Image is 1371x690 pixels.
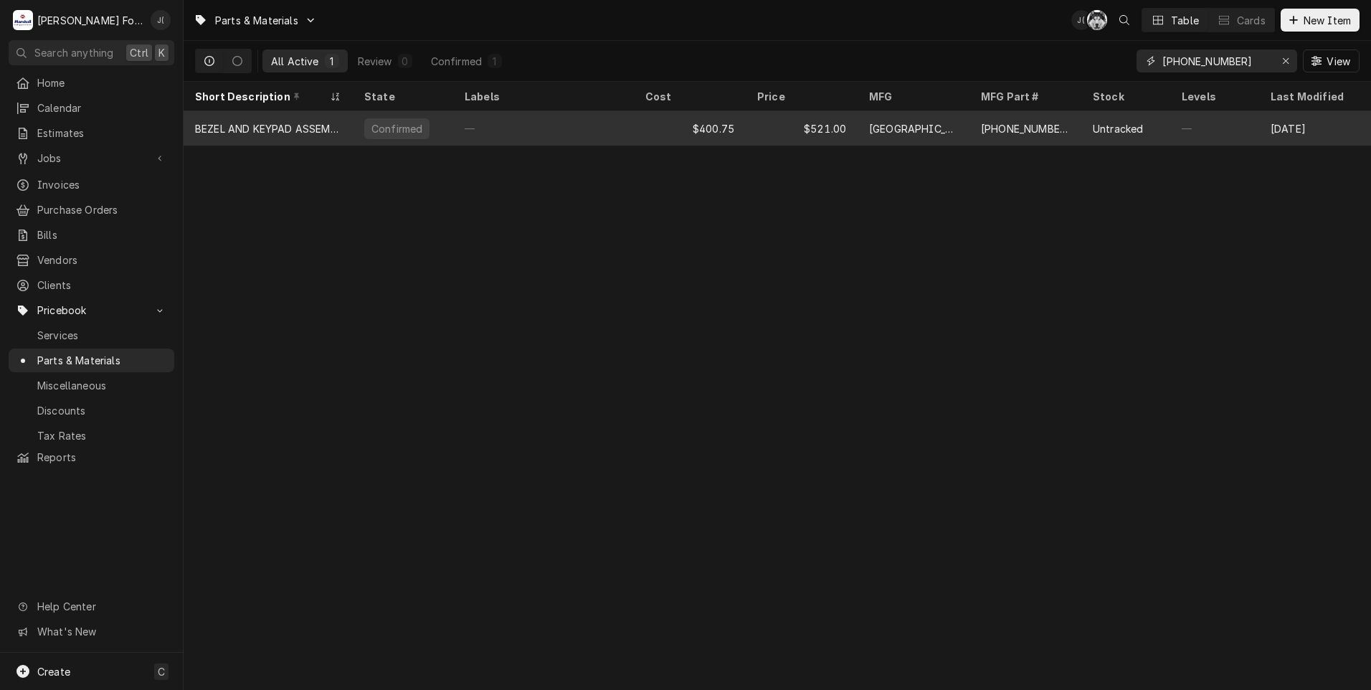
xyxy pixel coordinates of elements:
[13,10,33,30] div: Marshall Food Equipment Service's Avatar
[37,353,167,368] span: Parts & Materials
[37,126,167,141] span: Estimates
[1071,10,1091,30] div: Jeff Debigare (109)'s Avatar
[9,595,174,618] a: Go to Help Center
[869,121,958,136] div: [GEOGRAPHIC_DATA]
[1162,49,1270,72] input: Keyword search
[37,202,167,217] span: Purchase Orders
[1113,9,1136,32] button: Open search
[151,10,171,30] div: Jeff Debigare (109)'s Avatar
[9,40,174,65] button: Search anythingCtrlK
[9,71,174,95] a: Home
[1170,111,1259,146] div: —
[9,96,174,120] a: Calendar
[645,89,731,104] div: Cost
[37,450,167,465] span: Reports
[981,89,1067,104] div: MFG Part #
[1087,10,1107,30] div: Chris Murphy (103)'s Avatar
[37,599,166,614] span: Help Center
[9,424,174,448] a: Tax Rates
[490,54,499,69] div: 1
[1237,13,1266,28] div: Cards
[1093,121,1143,136] div: Untracked
[9,620,174,643] a: Go to What's New
[431,54,482,69] div: Confirmed
[9,248,174,272] a: Vendors
[9,298,174,322] a: Go to Pricebook
[188,9,323,32] a: Go to Parts & Materials
[158,45,165,60] span: K
[9,121,174,145] a: Estimates
[9,198,174,222] a: Purchase Orders
[981,121,1070,136] div: [PHONE_NUMBER]
[37,177,167,192] span: Invoices
[1182,89,1245,104] div: Levels
[757,89,843,104] div: Price
[158,664,165,679] span: C
[13,10,33,30] div: M
[37,328,167,343] span: Services
[1171,13,1199,28] div: Table
[465,89,622,104] div: Labels
[195,89,327,104] div: Short Description
[37,151,146,166] span: Jobs
[9,173,174,197] a: Invoices
[358,54,392,69] div: Review
[1301,13,1354,28] span: New Item
[364,89,439,104] div: State
[37,303,146,318] span: Pricebook
[37,75,167,90] span: Home
[151,10,171,30] div: J(
[634,111,746,146] div: $400.75
[34,45,113,60] span: Search anything
[1324,54,1353,69] span: View
[9,374,174,397] a: Miscellaneous
[37,252,167,268] span: Vendors
[37,624,166,639] span: What's New
[271,54,319,69] div: All Active
[1274,49,1297,72] button: Erase input
[9,273,174,297] a: Clients
[1087,10,1107,30] div: C(
[869,89,955,104] div: MFG
[9,445,174,469] a: Reports
[37,278,167,293] span: Clients
[37,378,167,393] span: Miscellaneous
[37,227,167,242] span: Bills
[1093,89,1156,104] div: Stock
[9,223,174,247] a: Bills
[215,13,298,28] span: Parts & Materials
[9,399,174,422] a: Discounts
[37,666,70,678] span: Create
[401,54,409,69] div: 0
[37,403,167,418] span: Discounts
[37,100,167,115] span: Calendar
[328,54,336,69] div: 1
[1259,111,1371,146] div: [DATE]
[195,121,341,136] div: BEZEL AND KEYPAD ASSEMBLY
[1281,9,1360,32] button: New Item
[1303,49,1360,72] button: View
[370,121,424,136] div: Confirmed
[9,349,174,372] a: Parts & Materials
[9,146,174,170] a: Go to Jobs
[746,111,858,146] div: $521.00
[1271,89,1357,104] div: Last Modified
[130,45,148,60] span: Ctrl
[1071,10,1091,30] div: J(
[453,111,634,146] div: —
[9,323,174,347] a: Services
[37,428,167,443] span: Tax Rates
[37,13,143,28] div: [PERSON_NAME] Food Equipment Service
